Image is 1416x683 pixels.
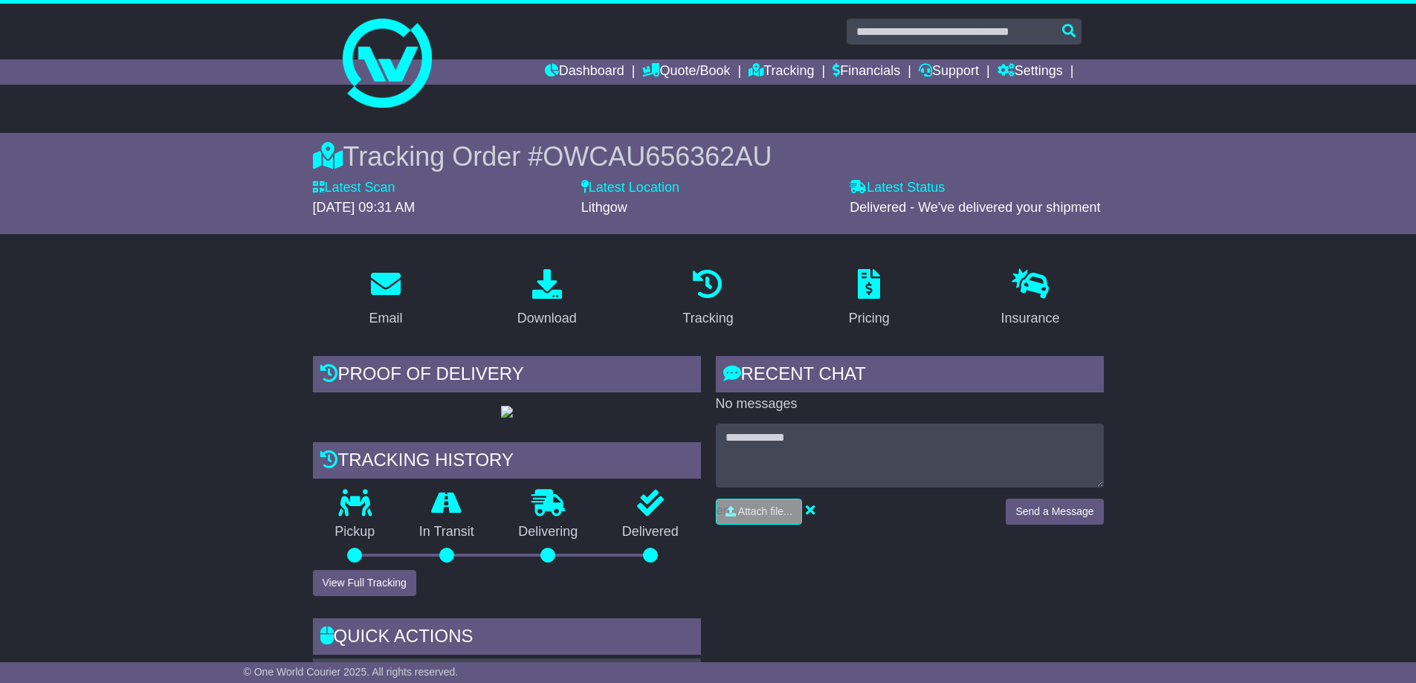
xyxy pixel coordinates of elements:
a: Insurance [992,264,1070,334]
span: © One World Courier 2025. All rights reserved. [244,666,459,678]
a: Support [919,59,979,85]
a: Tracking [749,59,814,85]
span: OWCAU656362AU [543,141,772,172]
a: Settings [998,59,1063,85]
a: Download [508,264,586,334]
a: Email [359,264,412,334]
div: Quick Actions [313,618,701,658]
div: Insurance [1001,308,1060,328]
button: View Full Tracking [313,570,416,596]
p: Pickup [313,524,398,540]
a: Financials [833,59,900,85]
a: Quote/Book [642,59,730,85]
span: [DATE] 09:31 AM [313,200,416,215]
label: Latest Scan [313,180,395,196]
p: Delivered [600,524,701,540]
p: Delivering [497,524,601,540]
div: Tracking history [313,442,701,482]
span: Delivered - We've delivered your shipment [850,200,1100,215]
p: In Transit [397,524,497,540]
div: Email [369,308,402,328]
a: Tracking [673,264,743,334]
label: Latest Location [581,180,679,196]
span: Lithgow [581,200,627,215]
div: Download [517,308,577,328]
p: No messages [716,396,1104,412]
div: Pricing [849,308,890,328]
button: Send a Message [1006,499,1103,525]
div: Proof of Delivery [313,356,701,396]
div: Tracking Order # [313,140,1104,172]
div: Tracking [682,308,733,328]
div: RECENT CHAT [716,356,1104,396]
label: Latest Status [850,180,945,196]
img: GetPodImage [501,406,513,418]
a: Pricing [839,264,899,334]
a: Dashboard [545,59,624,85]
